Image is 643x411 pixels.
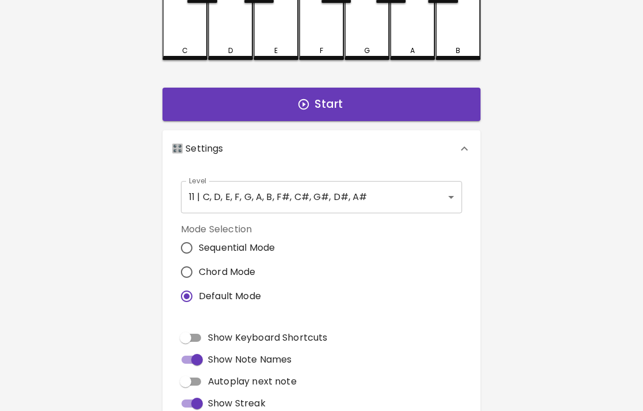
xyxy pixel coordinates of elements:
[208,353,292,367] span: Show Note Names
[208,331,327,345] span: Show Keyboard Shortcuts
[208,397,266,410] span: Show Streak
[199,241,275,255] span: Sequential Mode
[162,130,481,167] div: 🎛️ Settings
[208,375,297,389] span: Autoplay next note
[172,142,224,156] p: 🎛️ Settings
[364,46,370,56] div: G
[182,46,188,56] div: C
[181,181,462,213] div: 11 | C, D, E, F, G, A, B, F#, C#, G#, D#, A#
[320,46,323,56] div: F
[456,46,460,56] div: B
[162,88,481,121] button: Start
[181,223,284,236] label: Mode Selection
[274,46,278,56] div: E
[199,265,256,279] span: Chord Mode
[410,46,415,56] div: A
[228,46,233,56] div: D
[189,176,207,186] label: Level
[199,289,261,303] span: Default Mode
